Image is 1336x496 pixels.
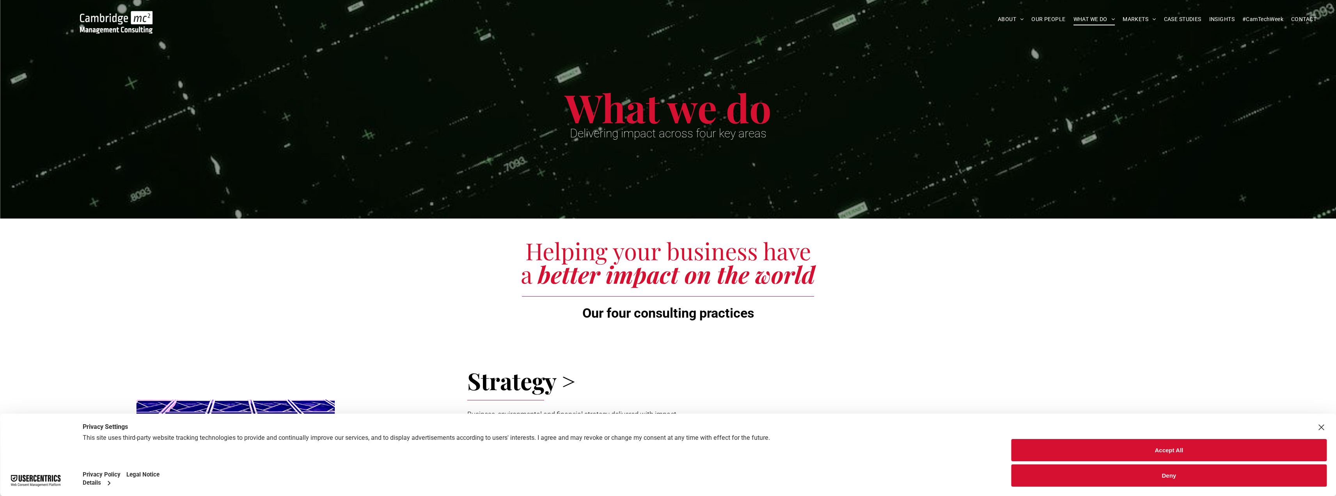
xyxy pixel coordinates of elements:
a: ABOUT [994,13,1028,25]
span: Helping your business have a [521,235,811,290]
a: MARKETS [1119,13,1160,25]
a: OUR PEOPLE [1027,13,1069,25]
span: Delivering impact across four key areas [570,126,766,140]
span: Business, environmental and financial strategy delivered with impact. [467,410,678,418]
img: Cambridge MC Logo [80,11,153,34]
span: Strategy > [467,365,575,396]
a: INSIGHTS [1205,13,1238,25]
a: WHAT WE DO [1070,13,1119,25]
span: What we do [565,81,772,133]
a: CASE STUDIES [1160,13,1205,25]
span: better impact on the world [538,258,815,290]
span: Our four consulting practices [582,305,754,321]
a: CONTACT [1287,13,1320,25]
a: #CamTechWeek [1238,13,1287,25]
